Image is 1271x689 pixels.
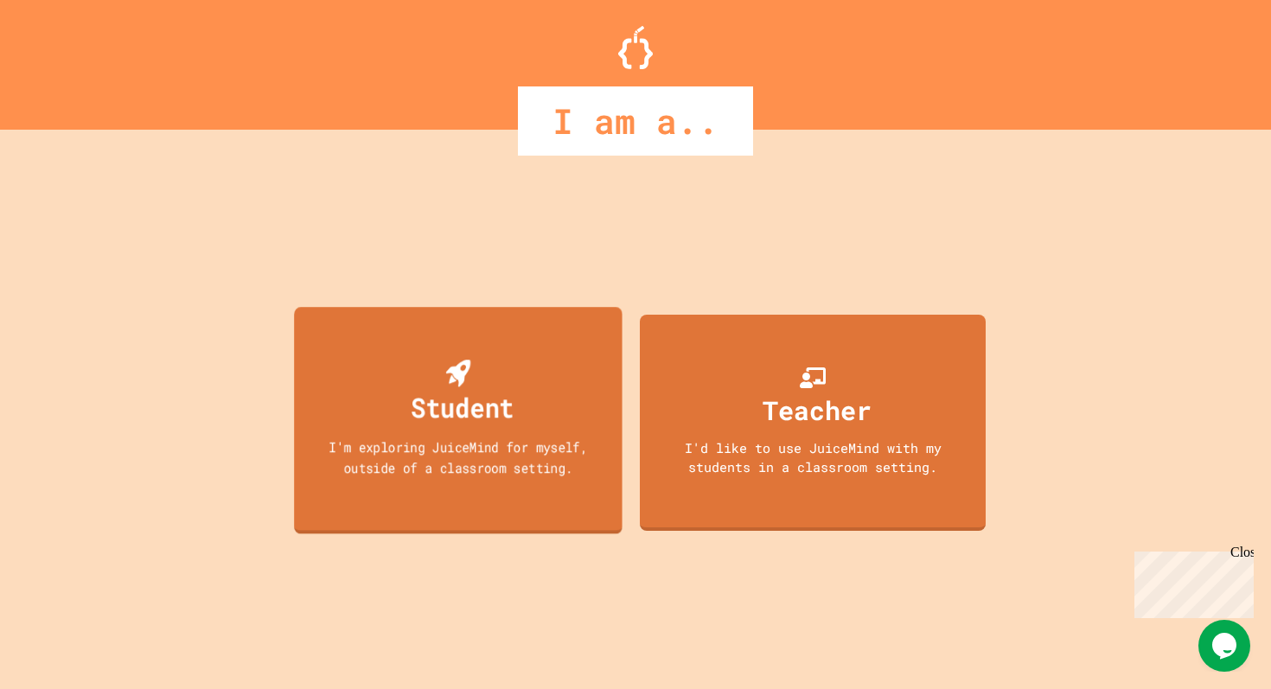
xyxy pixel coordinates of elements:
[411,386,514,427] div: Student
[1198,620,1254,672] iframe: chat widget
[657,438,968,477] div: I'd like to use JuiceMind with my students in a classroom setting.
[618,26,653,69] img: Logo.svg
[518,86,753,156] div: I am a..
[1127,545,1254,618] iframe: chat widget
[7,7,119,110] div: Chat with us now!Close
[310,437,606,477] div: I'm exploring JuiceMind for myself, outside of a classroom setting.
[763,391,872,430] div: Teacher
